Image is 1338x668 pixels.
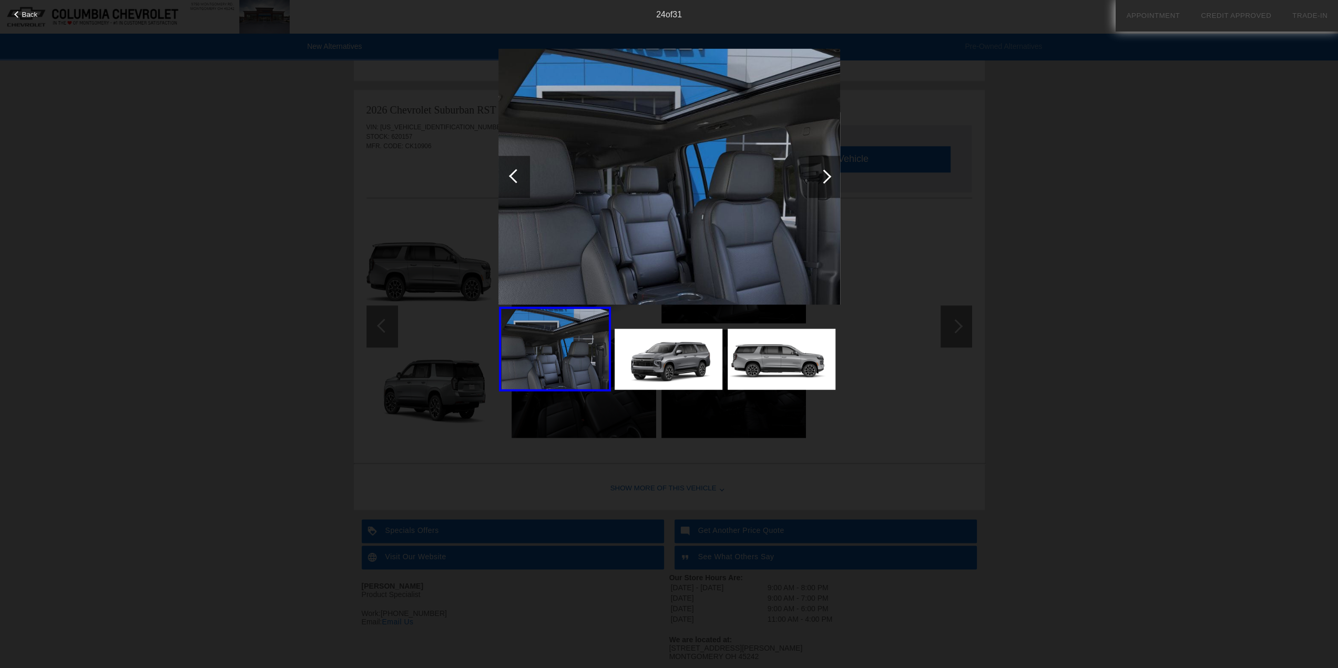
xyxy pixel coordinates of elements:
span: 31 [672,10,682,19]
a: Trade-In [1292,12,1327,19]
img: 24.jpg [498,48,840,305]
span: 24 [656,10,666,19]
a: Credit Approved [1201,12,1271,19]
img: 1.jpg [615,329,722,389]
img: 2.jpg [728,329,835,389]
span: Back [22,11,38,18]
a: Appointment [1126,12,1180,19]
